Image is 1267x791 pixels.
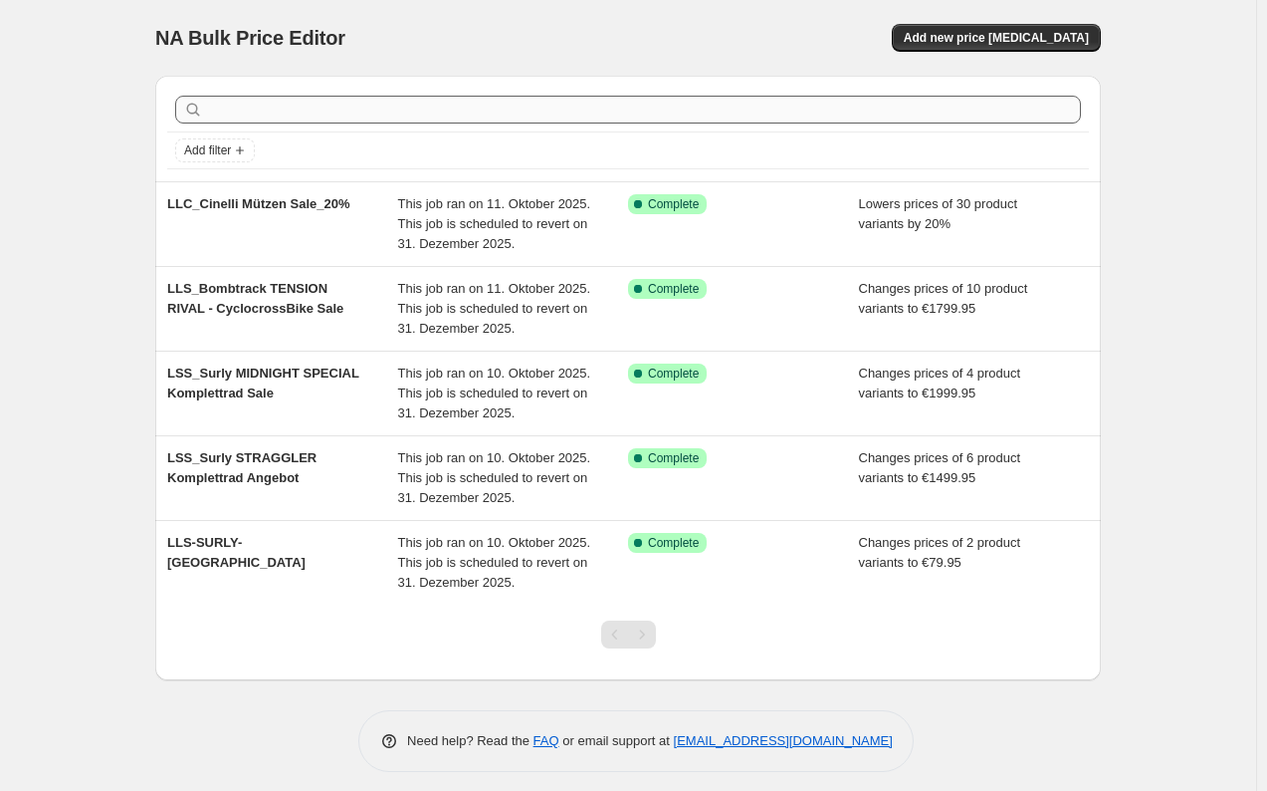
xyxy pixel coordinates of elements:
span: Need help? Read the [407,733,533,748]
span: This job ran on 10. Oktober 2025. This job is scheduled to revert on 31. Dezember 2025. [398,366,591,420]
span: This job ran on 11. Oktober 2025. This job is scheduled to revert on 31. Dezember 2025. [398,281,591,336]
span: Lowers prices of 30 product variants by 20% [859,196,1018,231]
span: Complete [648,366,699,382]
span: LSS_Surly MIDNIGHT SPECIAL Komplettrad Sale [167,366,359,400]
span: LLS-SURLY-[GEOGRAPHIC_DATA] [167,535,306,570]
button: Add filter [175,138,255,162]
span: Add new price [MEDICAL_DATA] [904,30,1089,46]
span: Changes prices of 2 product variants to €79.95 [859,535,1021,570]
span: Complete [648,450,699,466]
a: [EMAIL_ADDRESS][DOMAIN_NAME] [674,733,893,748]
span: Changes prices of 4 product variants to €1999.95 [859,366,1021,400]
span: Changes prices of 10 product variants to €1799.95 [859,281,1028,316]
span: Add filter [184,142,231,158]
button: Add new price [MEDICAL_DATA] [892,24,1101,52]
nav: Pagination [601,621,656,649]
span: Complete [648,196,699,212]
a: FAQ [533,733,559,748]
span: Changes prices of 6 product variants to €1499.95 [859,450,1021,485]
span: This job ran on 10. Oktober 2025. This job is scheduled to revert on 31. Dezember 2025. [398,450,591,505]
span: LSS_Surly STRAGGLER Komplettrad Angebot [167,450,317,485]
span: or email support at [559,733,674,748]
span: This job ran on 10. Oktober 2025. This job is scheduled to revert on 31. Dezember 2025. [398,535,591,590]
span: NA Bulk Price Editor [155,27,345,49]
span: Complete [648,535,699,551]
span: This job ran on 11. Oktober 2025. This job is scheduled to revert on 31. Dezember 2025. [398,196,591,251]
span: LLS_Bombtrack TENSION RIVAL - CyclocrossBike Sale [167,281,343,316]
span: LLC_Cinelli Mützen Sale_20% [167,196,350,211]
span: Complete [648,281,699,297]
